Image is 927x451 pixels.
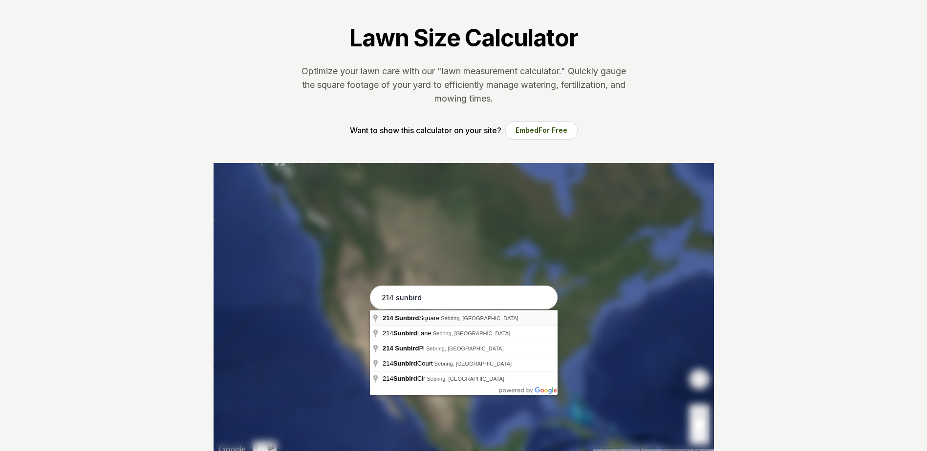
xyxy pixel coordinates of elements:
span: Pl [383,345,426,352]
span: 214 Cir [383,375,427,382]
span: Sunbird [393,360,417,367]
p: Optimize your lawn care with our "lawn measurement calculator." Quickly gauge the square footage ... [300,64,628,105]
span: Sebring, [GEOGRAPHIC_DATA] [426,346,504,351]
span: Sebring, [GEOGRAPHIC_DATA] [441,315,518,321]
span: Square [383,314,441,322]
span: Sunbird [393,375,417,382]
span: Sunbird [393,329,417,337]
span: 214 Court [383,360,434,367]
span: Sunbird [395,314,419,322]
h1: Lawn Size Calculator [349,23,577,53]
input: Enter your address to get started [370,286,558,310]
button: EmbedFor Free [505,121,578,140]
span: For Free [539,126,567,134]
span: 214 [383,314,393,322]
p: Want to show this calculator on your site? [350,124,501,136]
span: Sebring, [GEOGRAPHIC_DATA] [434,361,512,367]
span: Sebring, [GEOGRAPHIC_DATA] [427,376,504,382]
span: 214 Lane [383,329,433,337]
span: Sebring, [GEOGRAPHIC_DATA] [433,330,511,336]
span: 214 Sunbird [383,345,419,352]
